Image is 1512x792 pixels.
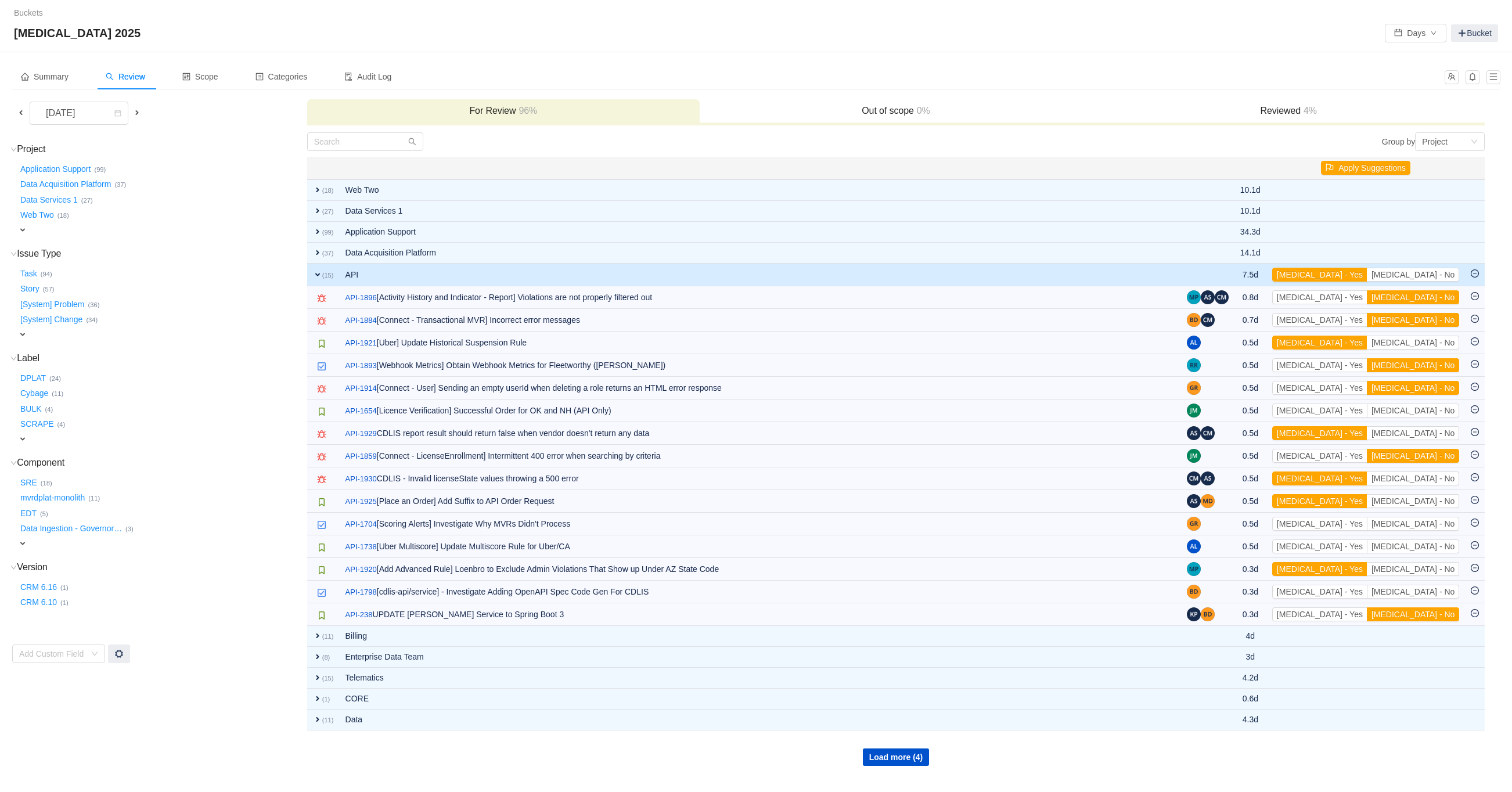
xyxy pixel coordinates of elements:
[340,422,1181,445] td: CDLIS report result should return false when vendor doesn't return any data
[1367,494,1459,508] button: [MEDICAL_DATA] - No
[18,504,40,523] button: EDT
[1367,336,1459,350] button: [MEDICAL_DATA] - No
[345,609,373,621] a: API-238
[1234,445,1266,467] td: 0.5d
[340,399,1181,422] td: [Licence Verification] Successful Order for OK and NH (API Only)
[1471,337,1479,345] i: icon: minus-circle
[18,520,125,538] button: Data Ingestion - Governor…
[1234,581,1266,603] td: 0.3d
[1367,268,1459,282] button: [MEDICAL_DATA] - No
[322,208,334,215] small: (27)
[340,710,1181,730] td: Data
[345,360,377,372] a: API-1893
[1367,471,1459,485] button: [MEDICAL_DATA] - No
[1234,243,1266,264] td: 14.1d
[18,190,81,209] button: Data Services 1
[18,352,306,364] h3: Label
[317,294,326,303] img: 10603
[313,185,322,195] span: expand
[88,301,99,308] small: (36)
[1234,535,1266,558] td: 0.5d
[1471,519,1479,527] i: icon: minus-circle
[37,102,87,124] div: [DATE]
[1466,70,1479,84] button: icon: bell
[1471,564,1479,572] i: icon: minus-circle
[1471,315,1479,323] i: icon: minus-circle
[340,286,1181,309] td: [Activity History and Indicator - Report] Violations are not properly filtered out
[1187,517,1201,531] img: GM
[1098,105,1479,117] h3: Reviewed
[1422,133,1448,150] div: Project
[255,73,264,81] i: icon: profile
[18,578,60,596] button: CRM 6.16
[1187,449,1201,463] img: JM
[340,535,1181,558] td: [Uber Multiscore] Update Multiscore Rule for Uber/CA
[19,648,85,660] div: Add Custom Field
[317,611,326,620] img: 10615
[705,105,1086,117] h3: Out of scope
[18,369,49,387] button: DPLAT
[1367,290,1459,304] button: [MEDICAL_DATA] - No
[313,631,322,640] span: expand
[1187,471,1201,485] img: CM
[86,316,98,323] small: (34)
[1234,558,1266,581] td: 0.3d
[106,73,114,81] i: icon: search
[1234,647,1266,668] td: 3d
[1234,513,1266,535] td: 0.5d
[1187,336,1201,350] img: AL
[317,475,326,484] img: 10603
[1234,399,1266,422] td: 0.5d
[1385,24,1446,42] button: icon: calendarDaysicon: down
[1486,70,1500,84] button: icon: menu
[340,179,1181,201] td: Web Two
[317,588,326,597] img: 10618
[340,647,1181,668] td: Enterprise Data Team
[345,292,377,304] a: API-1896
[1234,689,1266,710] td: 0.6d
[1471,383,1479,391] i: icon: minus-circle
[1272,562,1367,576] button: [MEDICAL_DATA] - Yes
[1201,290,1215,304] img: AS
[1201,426,1215,440] img: CM
[57,421,66,428] small: (4)
[1451,24,1498,42] a: Bucket
[18,593,60,612] button: CRM 6.10
[18,561,306,573] h3: Version
[60,599,69,606] small: (1)
[313,206,322,215] span: expand
[1272,471,1367,485] button: [MEDICAL_DATA] - Yes
[1367,539,1459,553] button: [MEDICAL_DATA] - No
[345,541,377,553] a: API-1738
[516,106,537,116] span: 96%
[313,652,322,661] span: expand
[1272,426,1367,440] button: [MEDICAL_DATA] - Yes
[1187,494,1201,508] img: AS
[21,73,29,81] i: icon: home
[10,564,17,571] i: icon: down
[10,146,17,153] i: icon: down
[340,513,1181,535] td: [Scoring Alerts] Investigate Why MVRs Didn't Process
[313,673,322,682] span: expand
[317,384,326,394] img: 10603
[255,72,308,81] span: Categories
[18,311,86,329] button: [System] Change
[182,73,190,81] i: icon: control
[1367,585,1459,599] button: [MEDICAL_DATA] - No
[1367,562,1459,576] button: [MEDICAL_DATA] - No
[91,650,98,658] i: icon: down
[1471,586,1479,595] i: icon: minus-circle
[340,467,1181,490] td: CDLIS - Invalid licenseState values throwing a 500 error
[18,434,27,444] span: expand
[322,187,334,194] small: (18)
[1234,422,1266,445] td: 0.5d
[1234,332,1266,354] td: 0.5d
[1187,313,1201,327] img: BD
[1471,292,1479,300] i: icon: minus-circle
[317,316,326,326] img: 10603
[340,309,1181,332] td: [Connect - Transactional MVR] Incorrect error messages
[1187,426,1201,440] img: AS
[340,222,1181,243] td: Application Support
[106,72,145,81] span: Review
[322,717,334,723] small: (11)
